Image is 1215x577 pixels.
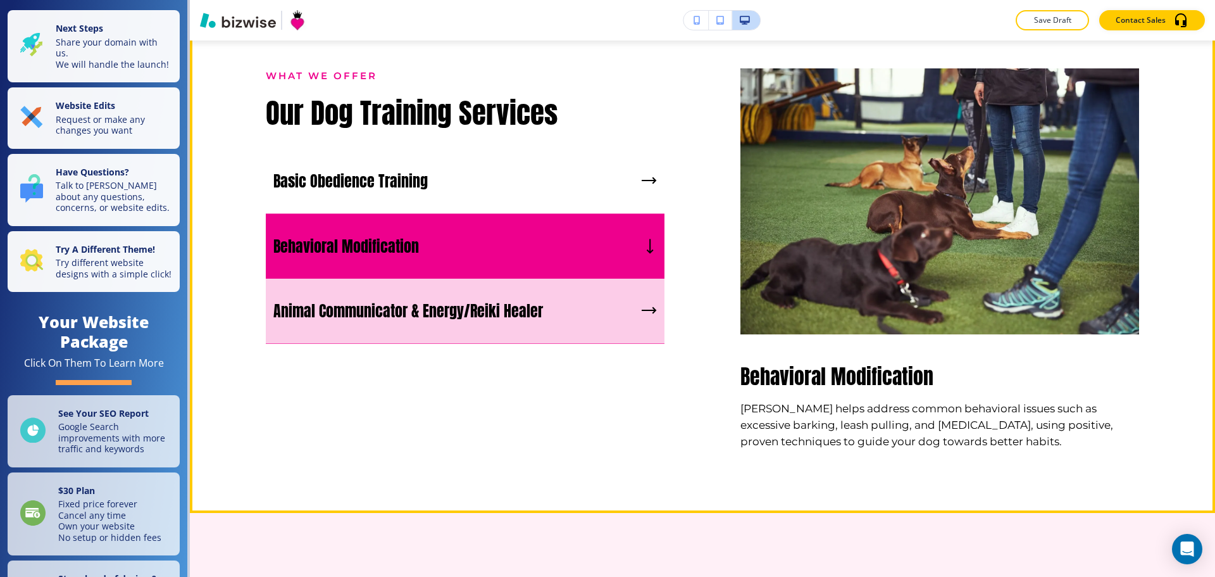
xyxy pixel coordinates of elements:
[266,96,664,130] p: Our Dog Training Services
[58,407,149,419] strong: See Your SEO Report
[8,312,180,352] h4: Your Website Package
[740,68,1139,334] img: 321281e98f4c6d8486a242e4172319a2.webp
[1016,10,1089,30] button: Save Draft
[58,498,161,543] p: Fixed price forever Cancel any time Own your website No setup or hidden fees
[56,114,172,136] p: Request or make any changes you want
[266,149,664,214] button: Basic Obedience Training
[740,365,1139,389] p: Behavioral Modification
[56,257,172,279] p: Try different website designs with a simple click!
[56,22,103,34] strong: Next Steps
[56,99,115,111] strong: Website Edits
[8,231,180,293] button: Try A Different Theme!Try different website designs with a simple click!
[273,301,543,320] p: Animal Communicator & Energy/Reiki Healer
[8,395,180,467] a: See Your SEO ReportGoogle Search improvements with more traffic and keywords
[740,400,1139,450] p: [PERSON_NAME] helps address common behavioral issues such as excessive barking, leash pulling, an...
[200,13,276,28] img: Bizwise Logo
[273,237,419,256] p: Behavioral Modification
[266,214,664,279] button: Behavioral Modification
[8,472,180,556] a: $30 PlanFixed price foreverCancel any timeOwn your websiteNo setup or hidden fees
[58,421,172,455] p: Google Search improvements with more traffic and keywords
[266,68,664,84] p: What We Offer
[56,180,172,213] p: Talk to [PERSON_NAME] about any questions, concerns, or website edits.
[1172,534,1202,564] div: Open Intercom Messenger
[273,172,428,191] p: Basic Obedience Training
[24,357,164,370] div: Click On Them To Learn More
[8,10,180,82] button: Next StepsShare your domain with us.We will handle the launch!
[1032,15,1073,26] p: Save Draft
[1099,10,1205,30] button: Contact Sales
[56,37,172,70] p: Share your domain with us. We will handle the launch!
[58,485,95,497] strong: $ 30 Plan
[1116,15,1166,26] p: Contact Sales
[8,154,180,226] button: Have Questions?Talk to [PERSON_NAME] about any questions, concerns, or website edits.
[266,279,664,344] button: Animal Communicator & Energy/Reiki Healer
[56,166,129,178] strong: Have Questions?
[287,10,308,30] img: Your Logo
[8,87,180,149] button: Website EditsRequest or make any changes you want
[56,243,155,255] strong: Try A Different Theme!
